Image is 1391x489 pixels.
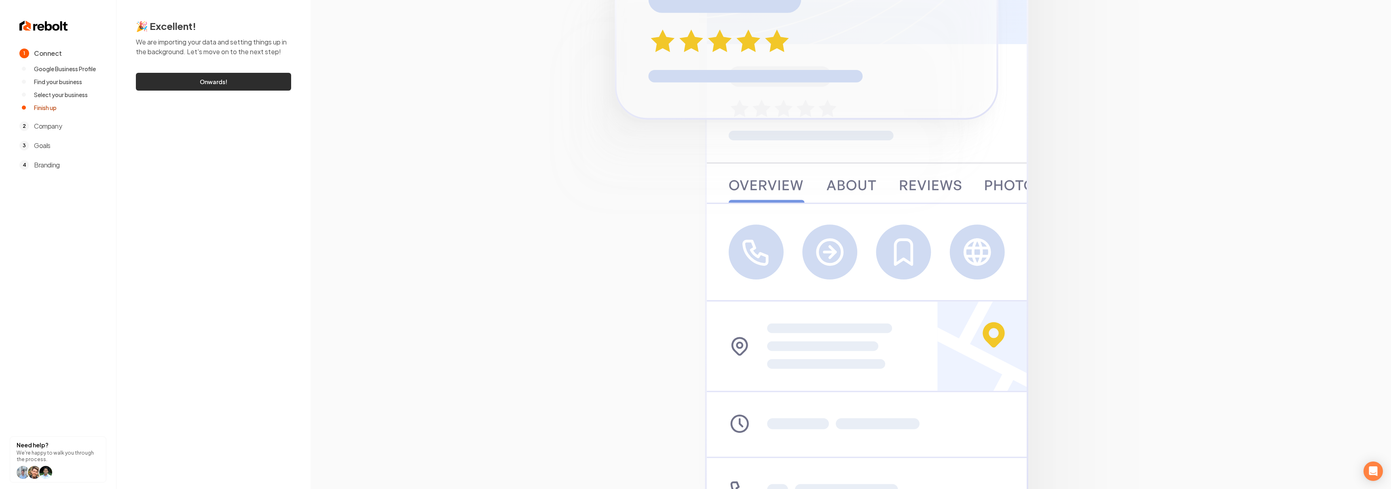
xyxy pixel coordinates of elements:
span: 4 [19,160,29,170]
p: We are importing your data and setting things up in the background. Let's move on to the next step! [136,37,291,57]
span: 3 [19,141,29,150]
span: Find your business [34,78,82,86]
a: Onwards! [136,73,291,91]
span: 2 [19,121,29,131]
span: Branding [34,160,60,170]
span: Finish up [34,104,57,112]
strong: Need help? [17,441,49,449]
img: Rebolt Logo [19,19,68,32]
img: help icon Will [17,466,30,479]
button: Need help?We're happy to walk you through the process.help icon Willhelp icon Willhelp icon arwin [10,436,106,483]
span: Google Business Profile [34,65,96,73]
span: Company [34,121,62,131]
img: help icon arwin [39,466,52,479]
h2: 🎉 Excellent! [136,19,291,32]
p: We're happy to walk you through the process. [17,450,99,463]
span: Connect [34,49,61,58]
span: Goals [34,141,51,150]
img: help icon Will [28,466,41,479]
span: Select your business [34,91,88,99]
span: 1 [19,49,29,58]
div: Open Intercom Messenger [1364,461,1383,481]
